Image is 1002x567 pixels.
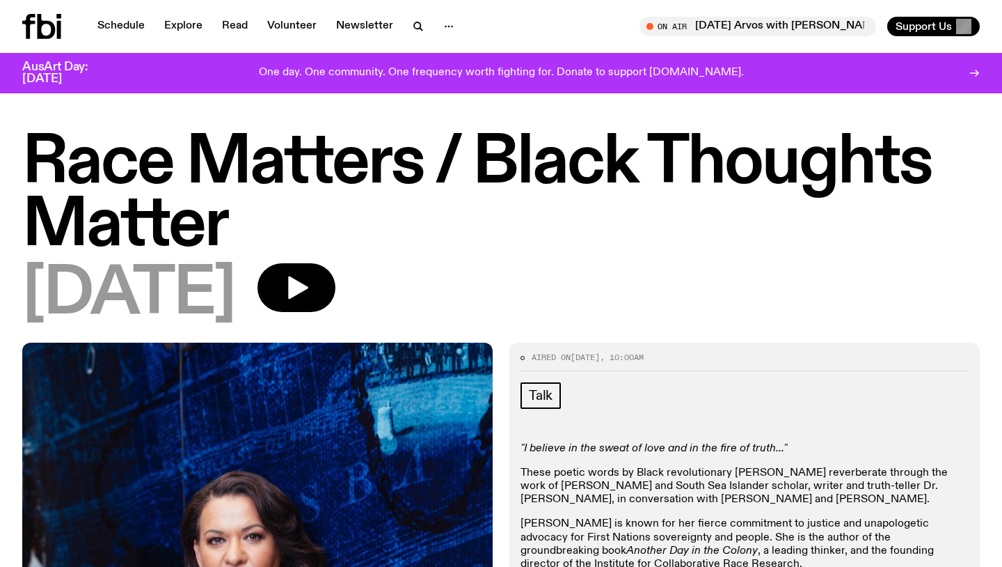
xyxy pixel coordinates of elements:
[214,17,256,36] a: Read
[259,67,744,79] p: One day. One community. One frequency worth fighting for. Donate to support [DOMAIN_NAME].
[520,467,969,507] p: These poetic words by Black revolutionary [PERSON_NAME] reverberate through the work of [PERSON_N...
[22,61,111,85] h3: AusArt Day: [DATE]
[532,352,571,363] span: Aired on
[896,20,952,33] span: Support Us
[639,17,876,36] button: On Air[DATE] Arvos with [PERSON_NAME]
[259,17,325,36] a: Volunteer
[328,17,401,36] a: Newsletter
[600,352,644,363] span: , 10:00am
[529,388,552,403] span: Talk
[156,17,211,36] a: Explore
[626,545,758,557] em: Another Day in the Colony
[22,263,235,326] span: [DATE]
[520,443,787,454] em: "I believe in the sweat of love and in the fire of truth..."
[887,17,980,36] button: Support Us
[571,352,600,363] span: [DATE]
[22,132,980,258] h1: Race Matters / Black Thoughts Matter
[89,17,153,36] a: Schedule
[520,382,561,409] a: Talk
